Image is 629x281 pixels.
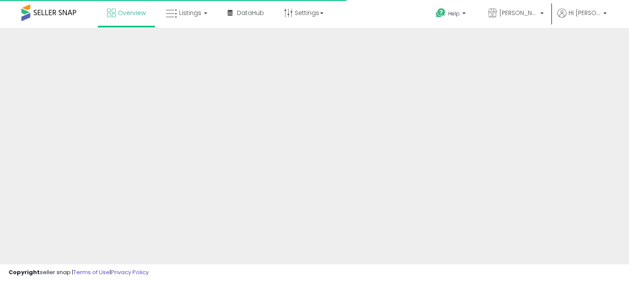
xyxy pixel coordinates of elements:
span: DataHub [237,9,264,17]
i: Get Help [435,8,446,18]
span: Overview [118,9,146,17]
a: Hi [PERSON_NAME] [557,9,607,28]
span: Help [448,10,460,17]
span: Listings [179,9,201,17]
strong: Copyright [9,268,40,276]
div: seller snap | | [9,269,149,277]
span: [PERSON_NAME] LLC [499,9,538,17]
a: Help [429,1,474,28]
span: Hi [PERSON_NAME] [569,9,601,17]
a: Terms of Use [73,268,110,276]
a: Privacy Policy [111,268,149,276]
